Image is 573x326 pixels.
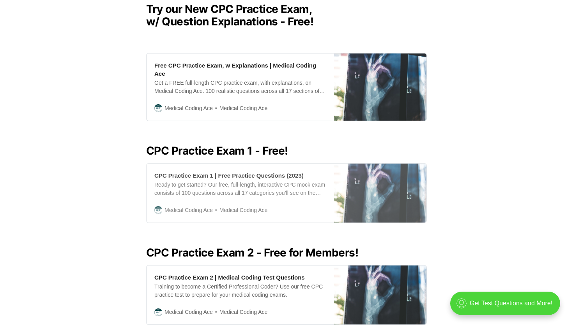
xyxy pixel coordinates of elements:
[164,308,213,316] span: Medical Coding Ace
[154,61,326,78] div: Free CPC Practice Exam, w Explanations | Medical Coding Ace
[154,79,326,95] div: Get a FREE full-length CPC practice exam, with explanations, on Medical Coding Ace. 100 realistic...
[146,3,427,28] h2: Try our New CPC Practice Exam, w/ Question Explanations - Free!
[154,283,326,299] div: Training to become a Certified Professional Coder? Use our free CPC practice test to prepare for ...
[146,144,427,157] h2: CPC Practice Exam 1 - Free!
[213,308,268,317] span: Medical Coding Ace
[154,181,326,197] div: Ready to get started? Our free, full-length, interactive CPC mock exam consists of 100 questions ...
[164,206,213,214] span: Medical Coding Ace
[154,171,304,180] div: CPC Practice Exam 1 | Free Practice Questions (2023)
[213,206,268,215] span: Medical Coding Ace
[444,288,573,326] iframe: portal-trigger
[146,265,427,325] a: CPC Practice Exam 2 | Medical Coding Test QuestionsTraining to become a Certified Professional Co...
[213,104,268,113] span: Medical Coding Ace
[146,53,427,121] a: Free CPC Practice Exam, w Explanations | Medical Coding AceGet a FREE full-length CPC practice ex...
[146,163,427,223] a: CPC Practice Exam 1 | Free Practice Questions (2023)Ready to get started? Our free, full-length, ...
[164,104,213,112] span: Medical Coding Ace
[154,273,305,281] div: CPC Practice Exam 2 | Medical Coding Test Questions
[146,246,427,259] h2: CPC Practice Exam 2 - Free for Members!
